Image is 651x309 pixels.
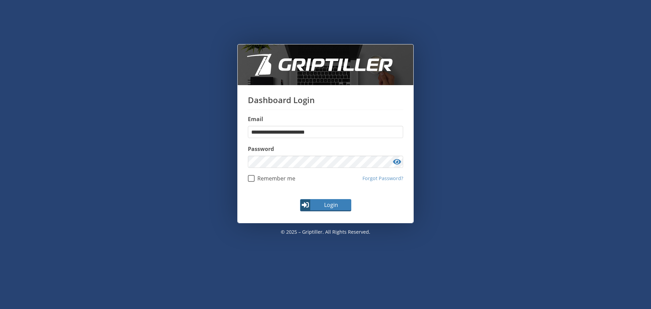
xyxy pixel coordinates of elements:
[237,223,414,241] p: © 2025 – Griptiller. All rights reserved.
[255,175,295,182] span: Remember me
[362,175,403,182] a: Forgot Password?
[311,201,351,209] span: Login
[248,95,403,110] h1: Dashboard Login
[300,199,351,211] button: Login
[248,145,403,153] label: Password
[248,115,403,123] label: Email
